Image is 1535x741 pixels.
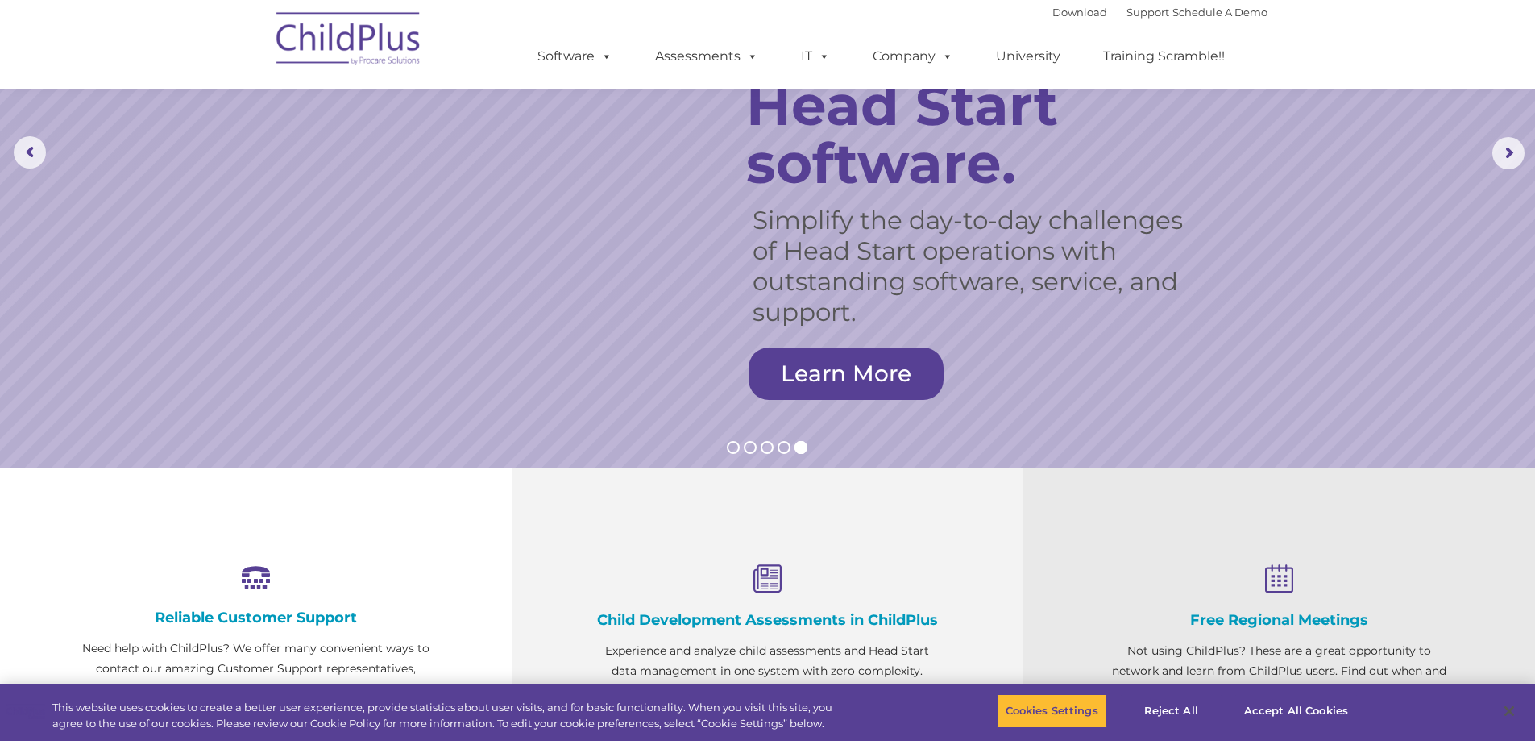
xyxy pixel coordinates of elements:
a: Learn More [749,348,944,400]
a: IT [785,40,846,73]
button: Cookies Settings [997,694,1107,728]
span: Phone number [224,173,292,185]
button: Close [1491,693,1527,729]
font: | [1052,6,1267,19]
a: Download [1052,6,1107,19]
h4: Reliable Customer Support [81,609,431,627]
a: Assessments [639,40,774,73]
p: Need help with ChildPlus? We offer many convenient ways to contact our amazing Customer Support r... [81,639,431,699]
a: Training Scramble!! [1087,40,1241,73]
button: Accept All Cookies [1235,694,1357,728]
button: Reject All [1121,694,1222,728]
a: Schedule A Demo [1172,6,1267,19]
h4: Child Development Assessments in ChildPlus [592,611,943,629]
h4: Free Regional Meetings [1104,611,1454,629]
img: ChildPlus by Procare Solutions [268,1,429,81]
rs-layer: Simplify the day-to-day challenges of Head Start operations with outstanding software, service, a... [753,205,1202,327]
p: Experience and analyze child assessments and Head Start data management in one system with zero c... [592,641,943,701]
a: Software [521,40,629,73]
div: This website uses cookies to create a better user experience, provide statistics about user visit... [52,700,844,731]
span: Last name [224,106,273,119]
rs-layer: The ORIGINAL Head Start software. [746,18,1226,192]
a: Company [857,40,969,73]
p: Not using ChildPlus? These are a great opportunity to network and learn from ChildPlus users. Fin... [1104,641,1454,701]
a: University [980,40,1077,73]
a: Support [1126,6,1169,19]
